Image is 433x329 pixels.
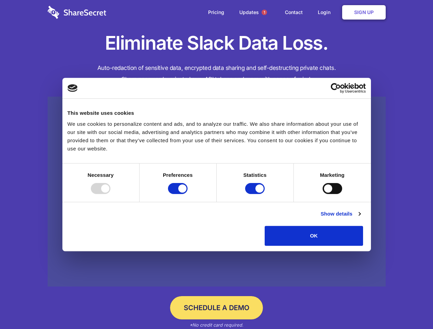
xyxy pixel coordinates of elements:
div: This website uses cookies [68,109,366,117]
div: We use cookies to personalize content and ads, and to analyze our traffic. We also share informat... [68,120,366,153]
a: Show details [321,210,360,218]
a: Sign Up [342,5,386,20]
img: logo-wordmark-white-trans-d4663122ce5f474addd5e946df7df03e33cb6a1c49d2221995e7729f52c070b2.svg [48,6,106,19]
h1: Eliminate Slack Data Loss. [48,31,386,56]
a: Login [311,2,341,23]
a: Pricing [201,2,231,23]
strong: Necessary [88,172,114,178]
strong: Preferences [163,172,193,178]
a: Wistia video thumbnail [48,97,386,287]
img: logo [68,84,78,92]
strong: Marketing [320,172,345,178]
h4: Auto-redaction of sensitive data, encrypted data sharing and self-destructing private chats. Shar... [48,62,386,85]
em: *No credit card required. [190,322,243,328]
a: Usercentrics Cookiebot - opens in a new window [306,83,366,93]
a: Schedule a Demo [170,296,263,319]
strong: Statistics [243,172,267,178]
button: OK [265,226,363,246]
a: Contact [278,2,310,23]
span: 1 [262,10,267,15]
